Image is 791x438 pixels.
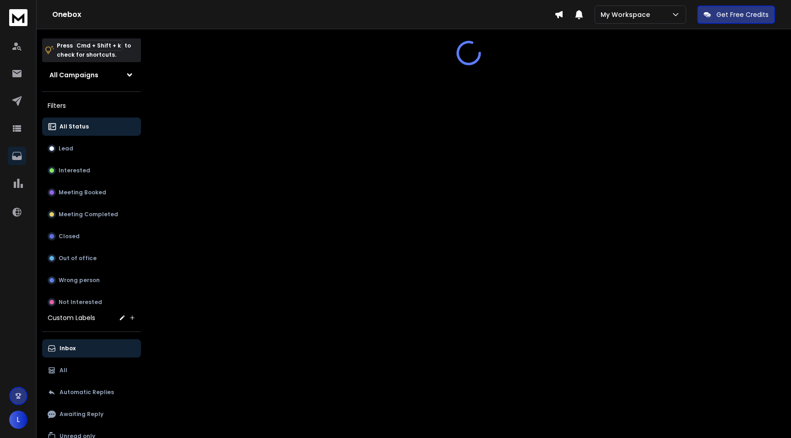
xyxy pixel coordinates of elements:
[716,10,769,19] p: Get Free Credits
[57,41,131,59] p: Press to check for shortcuts.
[60,345,76,352] p: Inbox
[601,10,654,19] p: My Workspace
[42,293,141,311] button: Not Interested
[697,5,775,24] button: Get Free Credits
[59,233,80,240] p: Closed
[59,211,118,218] p: Meeting Completed
[42,271,141,289] button: Wrong person
[9,411,27,429] button: L
[59,145,73,152] p: Lead
[60,389,114,396] p: Automatic Replies
[60,123,89,130] p: All Status
[42,249,141,267] button: Out of office
[59,277,100,284] p: Wrong person
[42,66,141,84] button: All Campaigns
[42,361,141,379] button: All
[9,9,27,26] img: logo
[42,405,141,423] button: Awaiting Reply
[42,383,141,401] button: Automatic Replies
[42,227,141,246] button: Closed
[49,70,98,80] h1: All Campaigns
[75,40,122,51] span: Cmd + Shift + k
[59,299,102,306] p: Not Interested
[59,255,97,262] p: Out of office
[48,313,95,322] h3: Custom Labels
[42,339,141,358] button: Inbox
[60,411,103,418] p: Awaiting Reply
[42,139,141,158] button: Lead
[59,167,90,174] p: Interested
[60,367,67,374] p: All
[42,183,141,202] button: Meeting Booked
[42,161,141,180] button: Interested
[59,189,106,196] p: Meeting Booked
[42,118,141,136] button: All Status
[52,9,554,20] h1: Onebox
[42,205,141,224] button: Meeting Completed
[42,99,141,112] h3: Filters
